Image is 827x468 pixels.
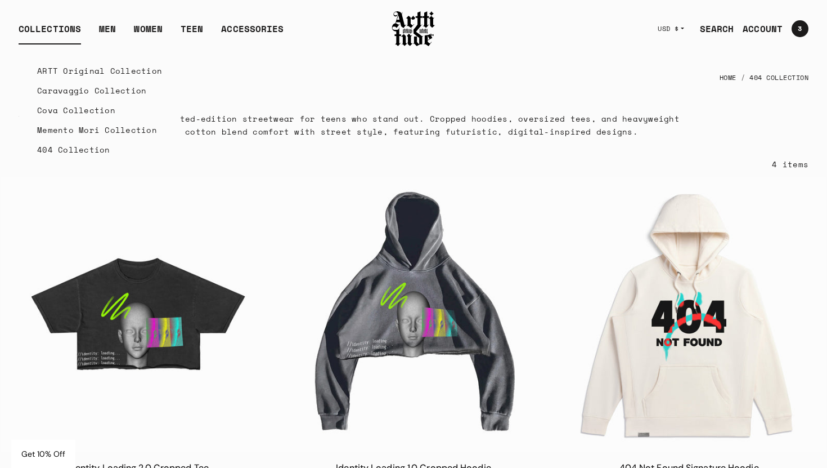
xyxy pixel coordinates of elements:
button: USD $ [651,16,691,41]
a: 404 Collection [37,140,162,159]
a: Caravaggio Collection [37,81,162,100]
a: Cova Collection [37,100,162,120]
a: Home [720,65,736,90]
a: WOMEN [134,22,163,44]
div: ACCESSORIES [221,22,284,44]
a: ACCOUNT [734,17,783,40]
a: SEARCH [691,17,734,40]
div: COLLECTIONS [19,22,81,44]
img: Arttitude [391,10,436,48]
ul: Main navigation [10,22,293,44]
a: Memento Mori Collection [37,120,162,140]
li: 404 Collection [736,65,809,90]
a: Open cart [783,16,808,42]
div: Get 10% Off [11,440,75,468]
span: 3 [798,25,802,32]
a: MEN [99,22,116,44]
a: ARTT Original Collection [37,61,162,81]
img: 404 Not Found Signature Hoodie [551,177,826,452]
p: The 404 Collection — bold, limited-edition streetwear for teens who stand out. Cropped hoodies, o... [19,112,703,138]
a: TEEN [181,22,203,44]
div: 4 items [772,158,808,171]
span: Get 10% Off [21,449,65,459]
span: USD $ [658,24,679,33]
img: Identity Loading 1.0 Cropped Hoodie [276,177,551,452]
img: Identity Loading 2.0 Cropped Tee [1,177,276,452]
